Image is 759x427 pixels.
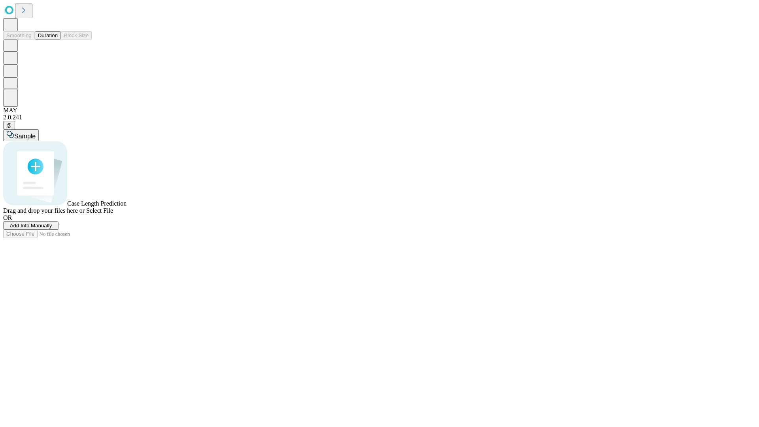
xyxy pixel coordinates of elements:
[3,214,12,221] span: OR
[6,122,12,128] span: @
[3,221,59,230] button: Add Info Manually
[3,207,85,214] span: Drag and drop your files here or
[35,31,61,40] button: Duration
[61,31,92,40] button: Block Size
[10,223,52,229] span: Add Info Manually
[3,31,35,40] button: Smoothing
[3,121,15,129] button: @
[3,107,756,114] div: MAY
[3,114,756,121] div: 2.0.241
[3,129,39,141] button: Sample
[86,207,113,214] span: Select File
[14,133,36,140] span: Sample
[67,200,126,207] span: Case Length Prediction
